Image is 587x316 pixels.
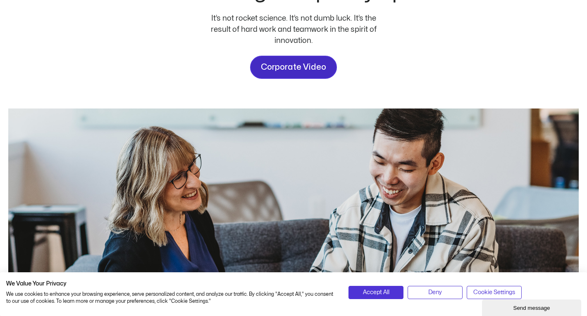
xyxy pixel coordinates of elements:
button: Adjust cookie preferences [467,286,522,299]
button: Deny all cookies [408,286,463,299]
a: Corporate Video [250,56,337,79]
iframe: chat widget [482,298,583,316]
span: Deny [428,288,442,297]
span: Cookie Settings [473,288,515,297]
div: It’s not rocket science. It’s not dumb luck. It’s the result of hard work and teamwork in the spi... [207,13,380,46]
span: Corporate Video [261,61,326,74]
h2: We Value Your Privacy [6,280,336,288]
span: Accept All [363,288,389,297]
button: Accept all cookies [348,286,403,299]
p: We use cookies to enhance your browsing experience, serve personalized content, and analyze our t... [6,291,336,305]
